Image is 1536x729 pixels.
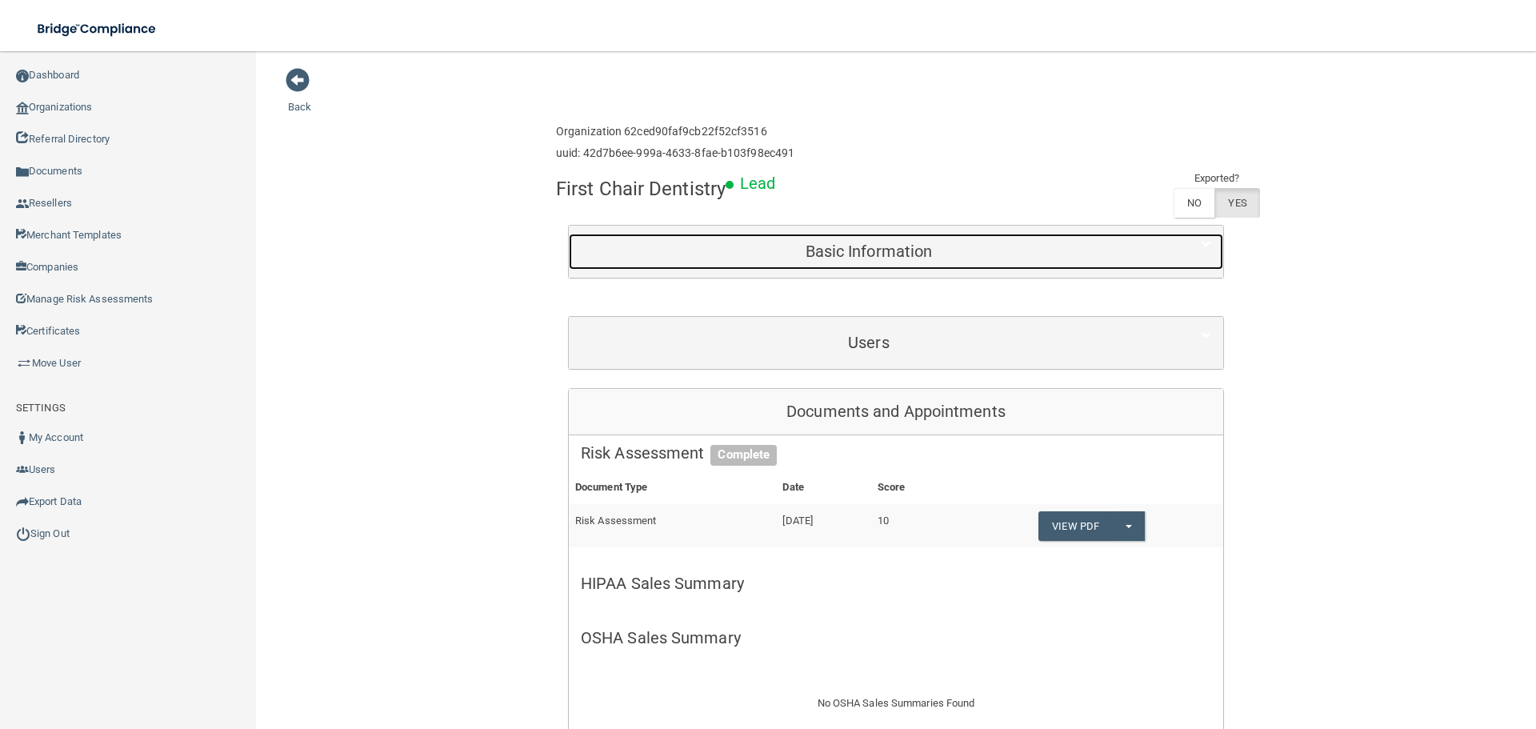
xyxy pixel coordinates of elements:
[16,527,30,541] img: ic_power_dark.7ecde6b1.png
[581,575,1211,592] h5: HIPAA Sales Summary
[1174,188,1214,218] label: NO
[16,166,29,178] img: icon-documents.8dae5593.png
[569,471,776,504] th: Document Type
[16,431,29,444] img: ic_user_dark.df1a06c3.png
[569,504,776,547] td: Risk Assessment
[581,242,1157,260] h5: Basic Information
[24,13,171,46] img: bridge_compliance_login_screen.278c3ca4.svg
[16,463,29,476] img: icon-users.e205127d.png
[16,495,29,508] img: icon-export.b9366987.png
[16,399,66,418] label: SETTINGS
[581,234,1211,270] a: Basic Information
[581,334,1157,351] h5: Users
[1038,511,1112,541] a: View PDF
[581,444,1211,462] h5: Risk Assessment
[556,126,794,138] h6: Organization 62ced90faf9cb22f52cf3516
[710,445,777,466] span: Complete
[776,504,870,547] td: [DATE]
[776,471,870,504] th: Date
[556,178,726,199] h4: First Chair Dentistry
[16,102,29,114] img: organization-icon.f8decf85.png
[1214,188,1259,218] label: YES
[288,82,311,113] a: Back
[871,504,961,547] td: 10
[569,389,1223,435] div: Documents and Appointments
[556,147,794,159] h6: uuid: 42d7b6ee-999a-4633-8fae-b103f98ec491
[871,471,961,504] th: Score
[740,169,775,198] p: Lead
[16,70,29,82] img: ic_dashboard_dark.d01f4a41.png
[581,325,1211,361] a: Users
[16,198,29,210] img: ic_reseller.de258add.png
[16,355,32,371] img: briefcase.64adab9b.png
[1174,169,1260,188] td: Exported?
[581,629,1211,647] h5: OSHA Sales Summary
